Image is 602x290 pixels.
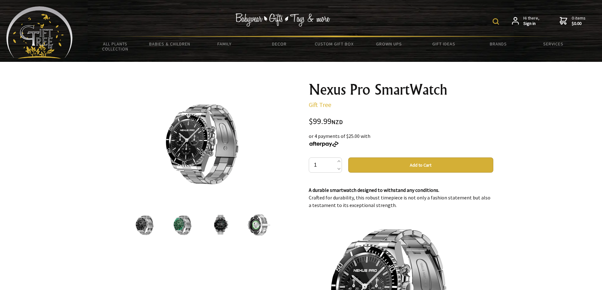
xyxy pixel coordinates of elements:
a: 0 items$0.00 [560,15,586,27]
span: NZD [331,118,343,126]
img: Nexus Pro SmartWatch [170,213,194,237]
img: product search [493,18,499,25]
a: Babies & Children [143,37,197,50]
a: Hi there,Sign in [512,15,539,27]
div: or 4 payments of $25.00 with [309,132,493,147]
strong: A durable smartwatch designed to withstand any conditions. [309,187,439,193]
img: Nexus Pro SmartWatch [152,94,251,193]
img: Babywear - Gifts - Toys & more [235,13,330,27]
button: Add to Cart [348,157,493,173]
img: Nexus Pro SmartWatch [132,213,156,237]
p: Crafted for durability, this robust timepiece is not only a fashion statement but also a testamen... [309,186,493,209]
a: Grown Ups [362,37,416,50]
strong: $0.00 [572,21,586,27]
a: Decor [252,37,307,50]
span: Hi there, [523,15,539,27]
h1: Nexus Pro SmartWatch [309,82,493,97]
a: Gift Ideas [416,37,471,50]
div: $99.99 [309,117,493,126]
a: Family [197,37,252,50]
a: Gift Tree [309,101,331,109]
img: Nexus Pro SmartWatch [246,213,270,237]
a: Custom Gift Box [307,37,362,50]
img: Afterpay [309,141,339,147]
a: Brands [471,37,526,50]
a: All Plants Collection [88,37,143,56]
img: Babyware - Gifts - Toys and more... [6,6,73,59]
a: Services [526,37,581,50]
strong: Sign in [523,21,539,27]
span: 0 items [572,15,586,27]
img: Nexus Pro SmartWatch [208,213,232,237]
